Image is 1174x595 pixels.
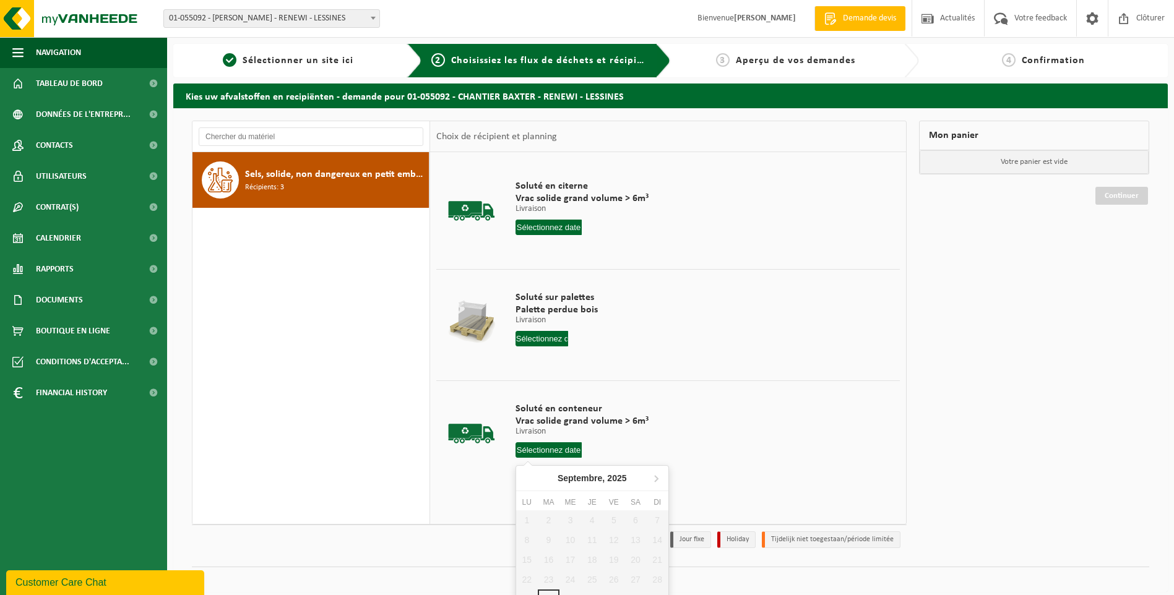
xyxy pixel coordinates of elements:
span: Calendrier [36,223,81,254]
span: 01-055092 - CHANTIER BAXTER - RENEWI - LESSINES [163,9,380,28]
span: Sélectionner un site ici [243,56,353,66]
span: Rapports [36,254,74,285]
span: Contrat(s) [36,192,79,223]
a: Continuer [1095,187,1148,205]
div: Choix de récipient et planning [430,121,563,152]
span: 1 [223,53,236,67]
p: Livraison [516,427,649,436]
span: Vrac solide grand volume > 6m³ [516,192,649,205]
span: Contacts [36,130,73,161]
li: Tijdelijk niet toegestaan/période limitée [762,531,900,548]
span: Documents [36,285,83,315]
iframe: chat widget [6,568,207,595]
p: Votre panier est vide [920,150,1149,174]
i: 2025 [607,474,626,482]
button: Sels, solide, non dangereux en petit emballage Récipients: 3 [192,152,429,208]
p: Livraison [516,316,621,325]
span: Sels, solide, non dangereux en petit emballage [245,167,426,182]
div: Septembre, [553,468,632,488]
span: Palette perdue bois [516,304,621,316]
a: 1Sélectionner un site ici [179,53,397,68]
input: Chercher du matériel [199,127,423,146]
p: Livraison [516,205,649,213]
span: 01-055092 - CHANTIER BAXTER - RENEWI - LESSINES [164,10,379,27]
a: Demande devis [814,6,905,31]
span: Vrac solide grand volume > 6m³ [516,415,649,427]
span: Conditions d'accepta... [36,346,129,377]
span: Récipients: 3 [245,182,284,194]
span: 2 [431,53,445,67]
strong: [PERSON_NAME] [734,14,796,23]
div: Je [581,496,603,508]
span: Demande devis [840,12,899,25]
div: Me [559,496,581,508]
span: Données de l'entrepr... [36,99,131,130]
li: Jour fixe [670,531,711,548]
span: 3 [716,53,730,67]
div: Ve [603,496,624,508]
span: Aperçu de vos demandes [736,56,855,66]
h2: Kies uw afvalstoffen en recipiënten - demande pour 01-055092 - CHANTIER BAXTER - RENEWI - LESSINES [173,83,1168,108]
span: Confirmation [1022,56,1085,66]
span: Choisissiez les flux de déchets et récipients [451,56,657,66]
div: Sa [624,496,646,508]
input: Sélectionnez date [516,331,568,346]
span: Soluté en citerne [516,180,649,192]
span: 4 [1002,53,1016,67]
span: Soluté sur palettes [516,291,621,304]
div: Lu [516,496,538,508]
input: Sélectionnez date [516,220,582,235]
div: Di [647,496,668,508]
span: Navigation [36,37,81,68]
div: Ma [538,496,559,508]
span: Boutique en ligne [36,315,110,346]
input: Sélectionnez date [516,442,582,458]
span: Tableau de bord [36,68,103,99]
span: Utilisateurs [36,161,87,192]
span: Financial History [36,377,107,408]
div: Mon panier [919,121,1149,150]
li: Holiday [717,531,756,548]
span: Soluté en conteneur [516,403,649,415]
